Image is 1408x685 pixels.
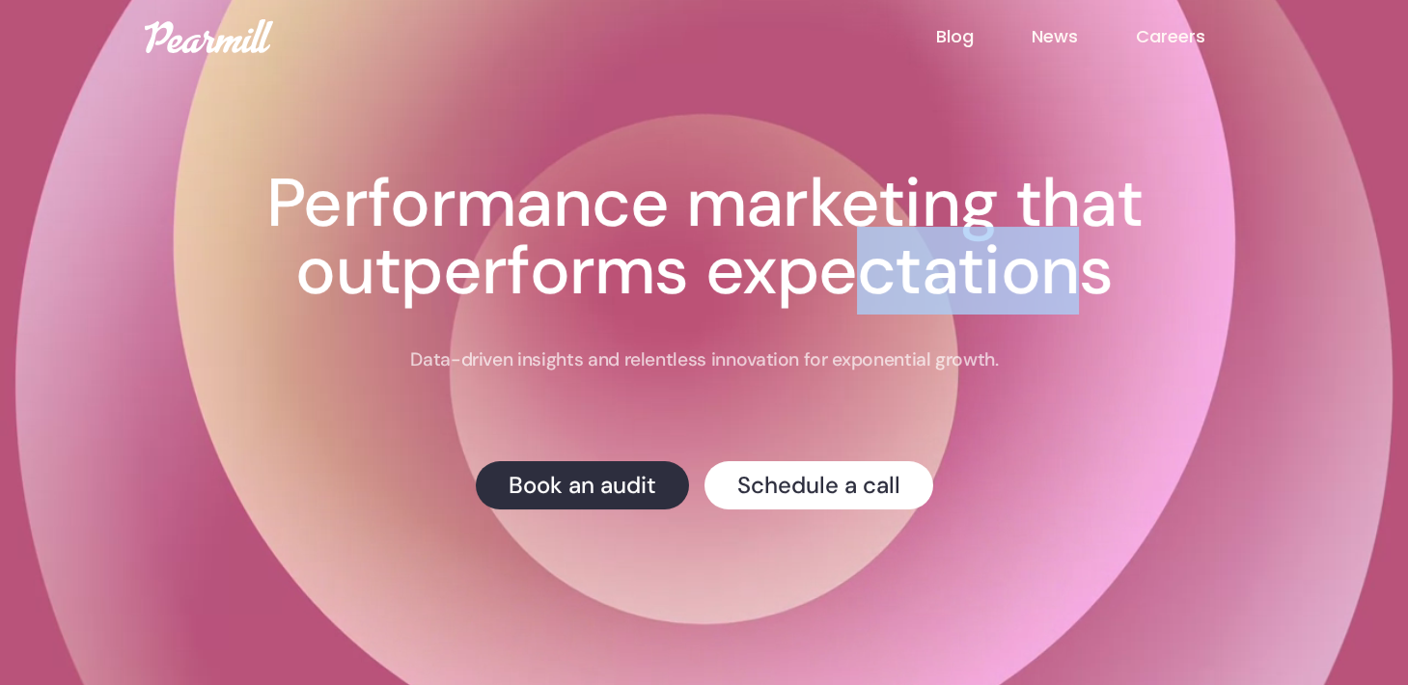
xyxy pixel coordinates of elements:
img: Pearmill logo [145,19,273,53]
h1: Performance marketing that outperforms expectations [163,170,1244,305]
a: Blog [936,24,1032,49]
a: Careers [1136,24,1263,49]
p: Data-driven insights and relentless innovation for exponential growth. [410,347,998,372]
a: Schedule a call [704,461,933,509]
a: Book an audit [475,461,688,509]
a: News [1032,24,1136,49]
